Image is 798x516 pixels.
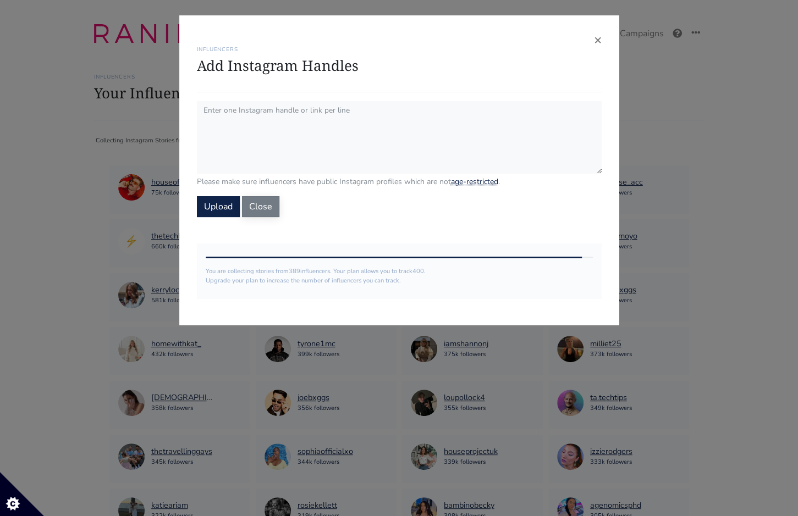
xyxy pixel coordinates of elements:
[451,176,498,187] a: age-restricted
[197,196,240,217] button: Upload
[197,57,602,74] h1: Add Instagram Handles
[594,31,602,48] span: ×
[197,176,602,187] small: Please make sure influencers have public Instagram profiles which are not .
[594,33,602,46] button: Close
[197,46,602,53] h6: INFLUENCERS
[197,243,602,299] div: You are collecting stories from influencers. Your plan allows you to track .
[206,276,593,286] p: Upgrade your plan to increase the number of influencers you can track.
[242,196,279,217] button: Close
